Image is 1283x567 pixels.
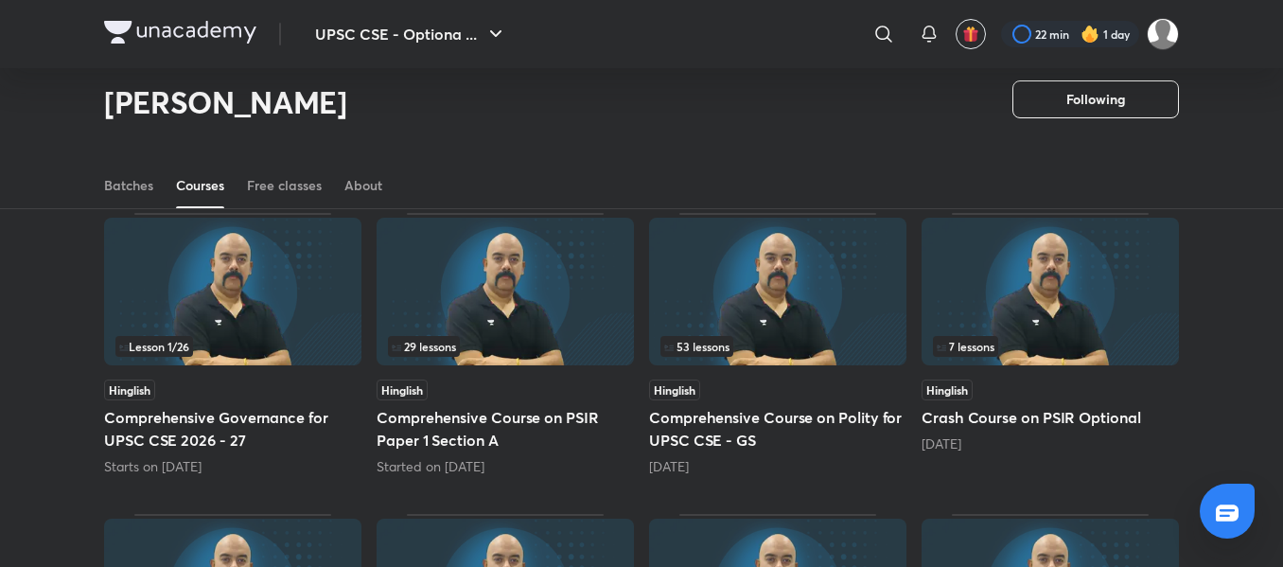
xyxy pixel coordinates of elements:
[104,176,153,195] div: Batches
[922,218,1179,365] img: Thumbnail
[1147,18,1179,50] img: Gayatri L
[377,218,634,365] img: Thumbnail
[660,336,895,357] div: infosection
[933,336,1168,357] div: infocontainer
[104,21,256,48] a: Company Logo
[115,336,350,357] div: infosection
[649,218,906,365] img: Thumbnail
[388,336,623,357] div: left
[649,406,906,452] h5: Comprehensive Course on Polity for UPSC CSE - GS
[176,163,224,208] a: Courses
[344,176,382,195] div: About
[664,341,729,352] span: 53 lessons
[304,15,518,53] button: UPSC CSE - Optiona ...
[104,406,361,452] h5: Comprehensive Governance for UPSC CSE 2026 - 27
[104,21,256,44] img: Company Logo
[247,176,322,195] div: Free classes
[377,380,428,400] span: Hinglish
[933,336,1168,357] div: infosection
[922,406,1179,429] h5: Crash Course on PSIR Optional
[388,336,623,357] div: infocontainer
[388,336,623,357] div: infosection
[660,336,895,357] div: infocontainer
[933,336,1168,357] div: left
[104,457,361,476] div: Starts on Sep 6
[937,341,994,352] span: 7 lessons
[104,218,361,365] img: Thumbnail
[956,19,986,49] button: avatar
[115,336,350,357] div: infocontainer
[344,163,382,208] a: About
[119,341,189,352] span: Lesson 1 / 26
[1066,90,1125,109] span: Following
[392,341,456,352] span: 29 lessons
[1012,80,1179,118] button: Following
[377,457,634,476] div: Started on Aug 2
[104,380,155,400] span: Hinglish
[115,336,350,357] div: left
[649,457,906,476] div: 1 month ago
[176,176,224,195] div: Courses
[962,26,979,43] img: avatar
[377,213,634,476] div: Comprehensive Course on PSIR Paper 1 Section A
[922,434,1179,453] div: 2 months ago
[247,163,322,208] a: Free classes
[922,213,1179,476] div: Crash Course on PSIR Optional
[104,213,361,476] div: Comprehensive Governance for UPSC CSE 2026 - 27
[649,213,906,476] div: Comprehensive Course on Polity for UPSC CSE - GS
[104,83,347,121] h2: [PERSON_NAME]
[649,380,700,400] span: Hinglish
[104,163,153,208] a: Batches
[1081,25,1099,44] img: streak
[660,336,895,357] div: left
[377,406,634,452] h5: Comprehensive Course on PSIR Paper 1 Section A
[922,380,973,400] span: Hinglish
